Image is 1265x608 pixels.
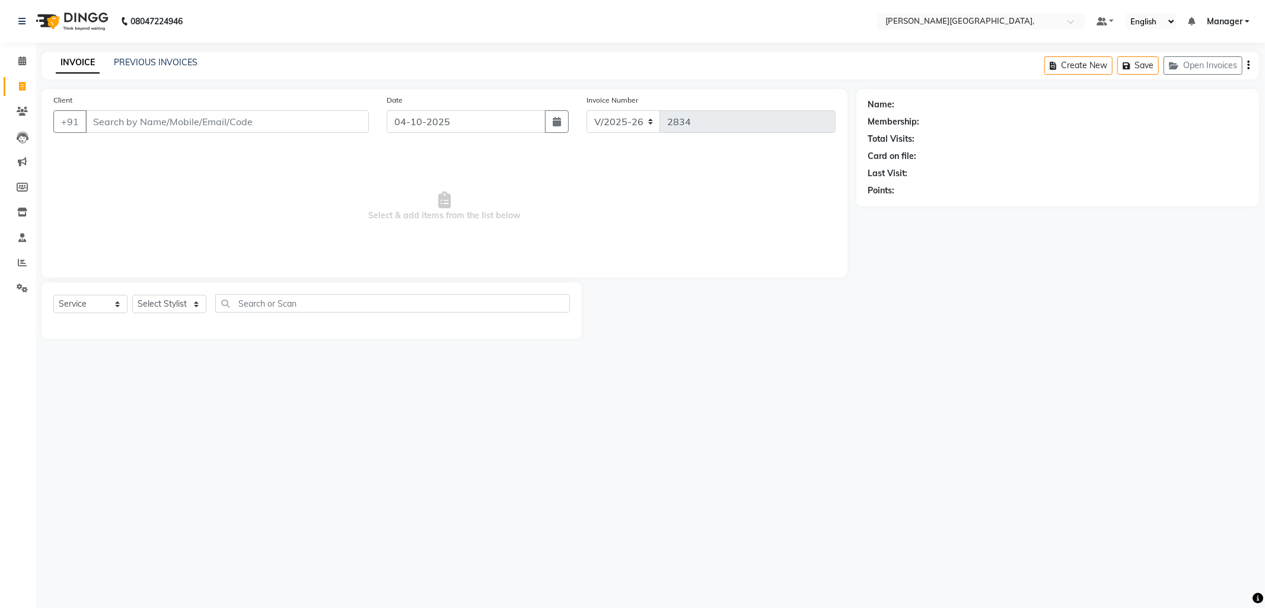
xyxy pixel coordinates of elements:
[868,98,895,111] div: Name:
[1164,56,1242,75] button: Open Invoices
[130,5,183,38] b: 08047224946
[30,5,111,38] img: logo
[1044,56,1113,75] button: Create New
[215,294,570,313] input: Search or Scan
[1117,56,1159,75] button: Save
[868,167,908,180] div: Last Visit:
[868,116,920,128] div: Membership:
[387,95,403,106] label: Date
[1207,15,1242,28] span: Manager
[114,57,197,68] a: PREVIOUS INVOICES
[56,52,100,74] a: INVOICE
[868,133,915,145] div: Total Visits:
[53,110,87,133] button: +91
[53,95,72,106] label: Client
[587,95,638,106] label: Invoice Number
[53,147,836,266] span: Select & add items from the list below
[85,110,369,133] input: Search by Name/Mobile/Email/Code
[868,184,895,197] div: Points:
[868,150,917,163] div: Card on file:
